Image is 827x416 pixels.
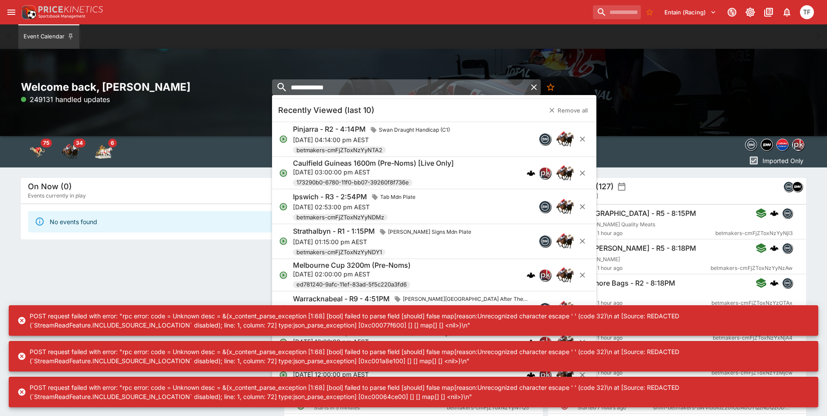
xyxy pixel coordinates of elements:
img: PriceKinetics [38,6,103,13]
img: horse_racing.png [556,164,574,182]
div: pricekinetics [539,167,551,179]
div: Event type filters [743,136,806,153]
span: betmakers-cmFjZToxNzYyNDY1 [293,248,385,257]
span: betmakers-cmFjZToxNzYzOTAx [711,299,793,307]
button: Event Calendar [18,24,79,49]
div: samemeetingmulti [761,139,773,151]
div: betmakers [782,208,793,218]
h6: Monmore Bags - R2 - 8:18PM [578,279,675,288]
img: Sportsbook Management [38,14,85,18]
img: horse_racing.png [556,300,574,317]
p: 249131 handled updates [21,94,110,105]
h5: On Now (0) [28,181,72,191]
span: 34 [73,139,85,147]
button: open drawer [3,4,19,20]
svg: Open [279,202,288,211]
h6: Melbourne Cup 3200m (Pre-Noms) [293,261,411,270]
div: Tom Flynn [800,5,814,19]
span: Started 1 hour ago [578,299,711,307]
div: cerberus [527,271,535,280]
svg: Closed [561,402,568,410]
div: betmakers [539,201,551,213]
p: [DATE] 02:00:00 pm AEST [293,269,411,279]
span: betmakers-cmFjZToxNzYyNDMz [293,213,388,222]
img: horse_racing [62,143,79,160]
button: Imported Only [746,153,806,167]
img: pricekinetics.png [539,167,551,179]
span: [PERSON_NAME] Quality Meats [578,221,655,228]
img: samemeetingmulti.png [761,139,773,150]
img: harness_racing [95,143,112,160]
div: betmakers [745,139,757,151]
span: smm-betmakers-bWVldGluZzo1ODA0OTQzNDQ2ODM3ODM5NDc [653,403,793,412]
span: 75 [41,139,52,147]
span: Started 7 hours ago [578,403,653,412]
h6: Ipswich - R3 - 2:54PM [293,192,367,201]
div: cerberus [770,279,779,287]
img: logo-cerberus.svg [770,244,779,252]
img: logo-cerberus.svg [527,169,535,177]
img: samemeetingmulti.png [793,182,802,191]
div: No events found [50,214,97,230]
button: Notifications [779,4,795,20]
button: Toggle light/dark mode [742,4,758,20]
img: horse_racing.png [556,232,574,250]
img: logo-cerberus.svg [527,271,535,280]
span: 6 [108,139,117,147]
img: lclkafka.png [777,139,788,150]
div: cerberus [770,244,779,252]
div: betmakers [782,278,793,288]
span: POST request failed with error: "rpc error: code = Unknown desc = &{x_content_parse_exception [1:... [30,384,679,400]
button: settings [617,182,626,191]
span: POST request failed with error: "rpc error: code = Unknown desc = &{x_content_parse_exception [1:... [30,348,679,365]
input: search [593,5,641,19]
div: betmakers [783,181,794,192]
img: horse_racing.png [556,130,574,148]
h5: Recently Viewed (last 10) [278,105,374,115]
span: betmakers-cmFjZToxNzYyNTA2 [293,146,386,155]
div: cerberus [770,209,779,218]
img: betmakers.png [745,139,757,150]
p: [DATE] 02:53:00 pm AEST [293,202,419,211]
button: Remove all [544,103,593,117]
div: cerberus [527,169,535,177]
div: Harness Racing [95,143,112,160]
img: betmakers.png [539,133,551,145]
span: Swan Draught Handicap (C1) [375,126,453,134]
h6: Pinjarra - R2 - 4:14PM [293,125,366,134]
span: ed781240-9afc-11ef-83ad-5f5c220a3fd6 [293,280,410,289]
div: pricekinetics [792,139,804,151]
button: No Bookmarks [643,5,657,19]
input: search [272,79,527,95]
p: [DATE] 01:15:00 pm AEST [293,237,475,246]
div: lclkafka [776,139,789,151]
button: Select Tenant [659,5,721,19]
img: horse_racing.png [556,198,574,215]
span: betmakers-cmFjZToxNzYyNzAw [711,264,793,273]
span: [PERSON_NAME] Signs Mdn Plate [385,228,475,236]
span: [PERSON_NAME][GEOGRAPHIC_DATA] After The Last Hcp (58) [399,295,532,303]
div: betmakers [782,243,793,253]
p: Imported Only [762,156,803,165]
svg: Open [279,169,288,177]
img: logo-cerberus.svg [770,209,779,218]
span: Events currently in play [28,191,86,200]
img: greyhound_racing [29,143,46,160]
div: samemeetingmulti [792,181,803,192]
button: No Bookmarks [543,79,559,95]
img: pricekinetics.png [793,139,804,150]
div: betmakers [539,133,551,145]
svg: Open [279,135,288,143]
img: betmakers.png [783,278,792,288]
img: betmakers.png [539,235,551,247]
h6: Caulfield Guineas 1600m (Pre-Noms) [Live Only] [293,159,454,168]
span: betmakers-cmFjZToxNzYyNTQ5 [447,403,529,412]
svg: Open [279,271,288,280]
img: logo-cerberus.svg [770,279,779,287]
div: Greyhound Racing [29,143,46,160]
h2: Welcome back, [PERSON_NAME] [21,80,279,94]
p: [DATE] 04:14:00 pm AEST [293,135,453,144]
span: POST request failed with error: "rpc error: code = Unknown desc = &{x_content_parse_exception [1:... [30,312,679,329]
img: PriceKinetics Logo [19,3,37,21]
img: betmakers.png [783,208,792,218]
